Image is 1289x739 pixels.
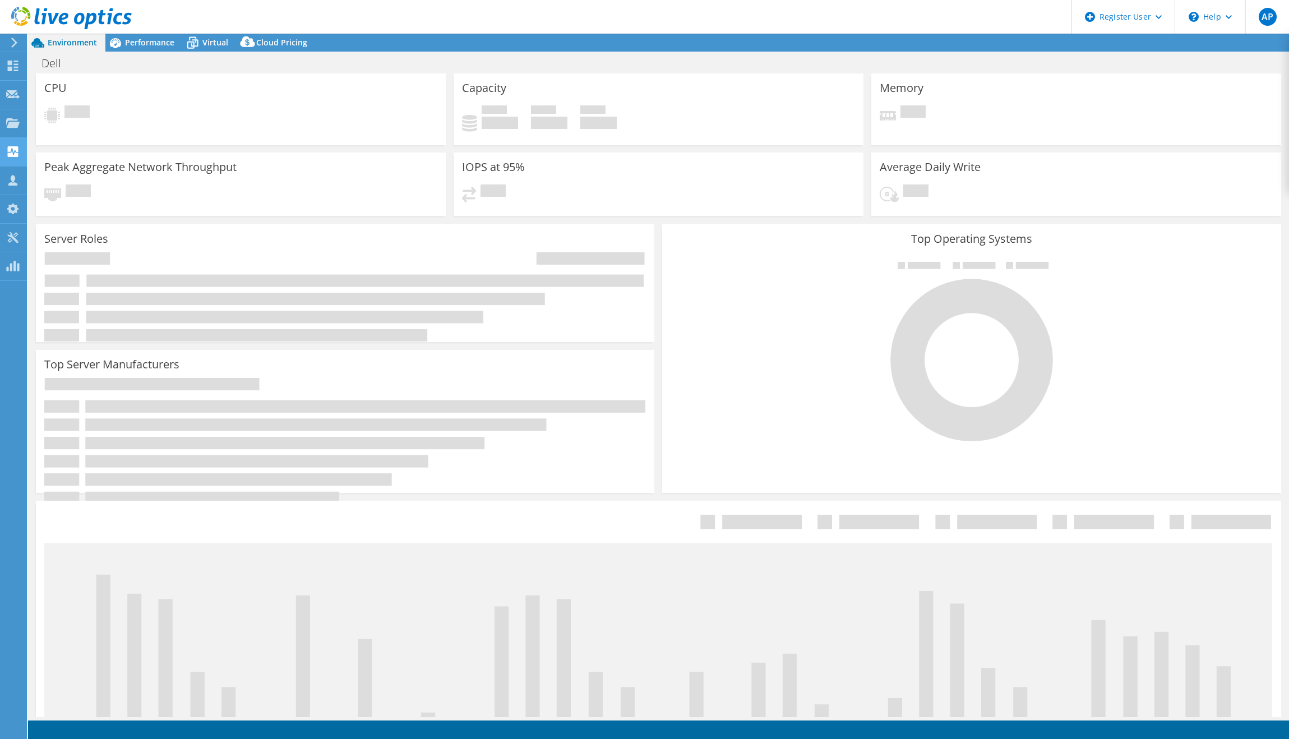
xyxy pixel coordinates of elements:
[64,105,90,121] span: Pending
[44,233,108,245] h3: Server Roles
[880,161,981,173] h3: Average Daily Write
[880,82,923,94] h3: Memory
[1259,8,1277,26] span: AP
[48,37,97,48] span: Environment
[44,82,67,94] h3: CPU
[531,105,556,117] span: Free
[481,184,506,200] span: Pending
[44,161,237,173] h3: Peak Aggregate Network Throughput
[580,105,606,117] span: Total
[900,105,926,121] span: Pending
[482,105,507,117] span: Used
[671,233,1272,245] h3: Top Operating Systems
[482,117,518,129] h4: 0 GiB
[903,184,928,200] span: Pending
[36,57,78,70] h1: Dell
[462,82,506,94] h3: Capacity
[462,161,525,173] h3: IOPS at 95%
[66,184,91,200] span: Pending
[580,117,617,129] h4: 0 GiB
[125,37,174,48] span: Performance
[256,37,307,48] span: Cloud Pricing
[44,358,179,371] h3: Top Server Manufacturers
[531,117,567,129] h4: 0 GiB
[202,37,228,48] span: Virtual
[1189,12,1199,22] svg: \n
